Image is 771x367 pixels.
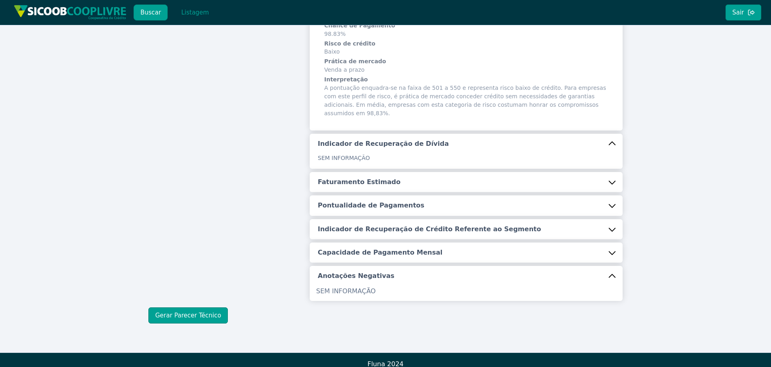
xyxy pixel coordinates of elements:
img: img/sicoob_cooplivre.png [14,5,127,20]
span: A pontuação enquadra-se na faixa de 501 a 550 e representa risco baixo de crédito. Para empresas ... [324,76,608,118]
h5: Faturamento Estimado [318,178,400,187]
button: Listagem [174,4,216,21]
span: 98.83% [324,22,608,38]
button: Buscar [133,4,168,21]
button: Indicador de Recuperação de Dívida [310,134,623,154]
h5: Indicador de Recuperação de Crédito Referente ao Segmento [318,225,541,234]
h6: Risco de crédito [324,40,608,48]
span: Baixo [324,40,608,56]
span: SEM INFORMAÇÃO [318,155,370,161]
button: Anotações Negativas [310,266,623,286]
span: Venda a prazo [324,58,608,74]
h6: Prática de mercado [324,58,608,66]
button: Capacidade de Pagamento Mensal [310,243,623,263]
button: Gerar Parecer Técnico [148,307,228,323]
button: Faturamento Estimado [310,172,623,192]
h5: Pontualidade de Pagamentos [318,201,424,210]
button: Sair [725,4,761,21]
h5: Capacidade de Pagamento Mensal [318,248,442,257]
button: Pontualidade de Pagamentos [310,195,623,216]
h6: Interpretação [324,76,608,84]
h5: Anotações Negativas [318,272,394,280]
button: Indicador de Recuperação de Crédito Referente ao Segmento [310,219,623,239]
p: SEM INFORMAÇÃO [316,286,616,296]
h6: Chance de Pagamento [324,22,608,30]
h5: Indicador de Recuperação de Dívida [318,139,449,148]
